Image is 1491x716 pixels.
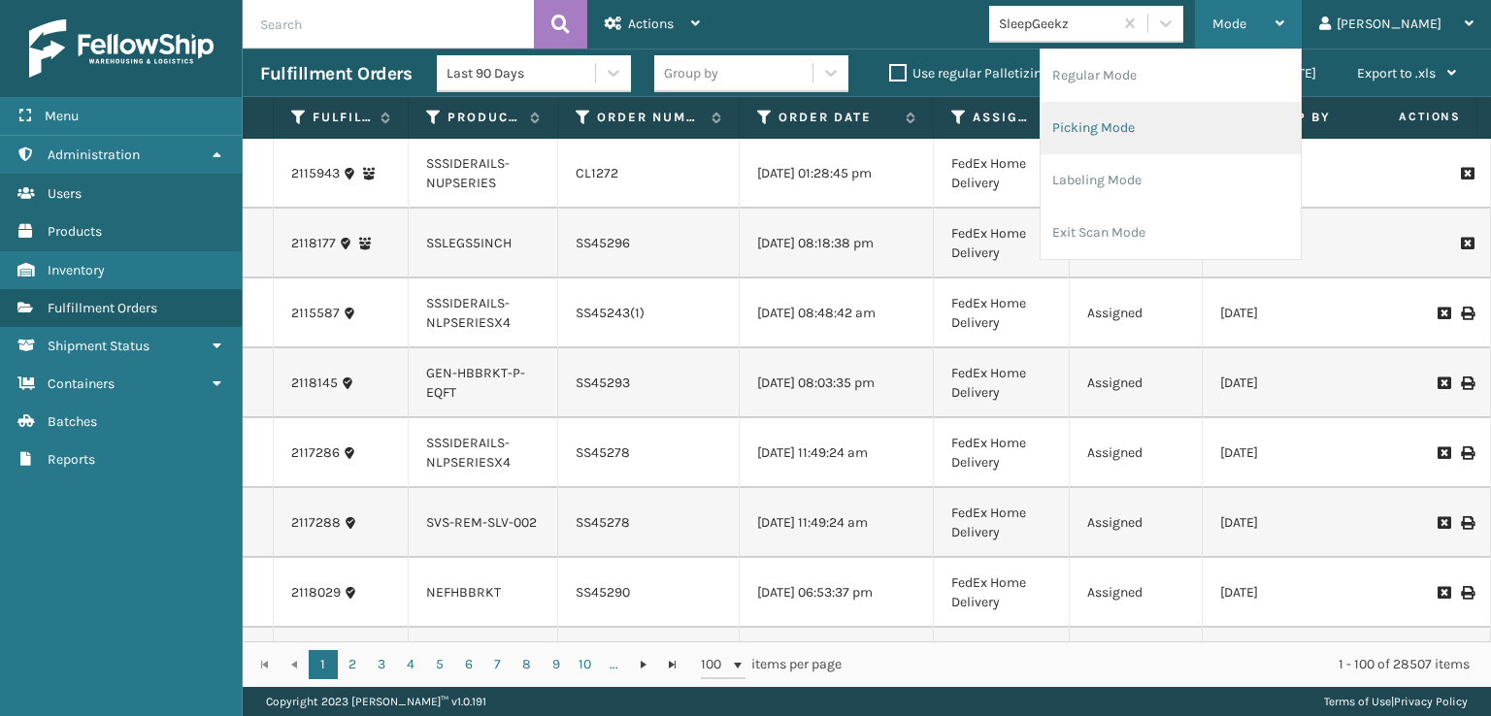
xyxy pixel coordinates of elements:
[1070,628,1203,698] td: Assigned
[664,63,718,83] div: Group by
[597,109,702,126] label: Order Number
[558,488,740,558] td: SS45278
[934,348,1070,418] td: FedEx Home Delivery
[309,650,338,679] a: 1
[1461,167,1473,180] i: Request to Be Cancelled
[1461,516,1473,530] i: Print Label
[426,295,511,331] a: SSSIDERAILS-NLPSERIESX4
[1461,237,1473,250] i: Request to Be Cancelled
[426,435,511,471] a: SSSIDERAILS-NLPSERIESX4
[291,513,341,533] a: 2117288
[934,628,1070,698] td: FedEx Home Delivery
[48,413,97,430] span: Batches
[48,375,115,392] span: Containers
[665,657,680,672] span: Go to the last page
[483,650,513,679] a: 7
[934,488,1070,558] td: FedEx Home Delivery
[1070,558,1203,628] td: Assigned
[1438,446,1449,460] i: Request to Be Cancelled
[1324,687,1468,716] div: |
[558,628,740,698] td: SS45271
[291,164,340,183] a: 2115943
[558,139,740,209] td: CL1272
[1203,418,1397,488] td: [DATE]
[934,558,1070,628] td: FedEx Home Delivery
[338,650,367,679] a: 2
[1438,307,1449,320] i: Request to Be Cancelled
[1438,586,1449,600] i: Request to Be Cancelled
[1203,558,1397,628] td: [DATE]
[291,374,338,393] a: 2118145
[1070,348,1203,418] td: Assigned
[740,139,934,209] td: [DATE] 01:28:45 pm
[558,209,740,278] td: SS45296
[701,650,843,679] span: items per page
[45,108,79,124] span: Menu
[1461,586,1473,600] i: Print Label
[934,209,1070,278] td: FedEx Home Delivery
[1357,65,1436,81] span: Export to .xls
[367,650,396,679] a: 3
[628,16,674,32] span: Actions
[48,223,102,240] span: Products
[426,584,501,601] a: NEFHBBRKT
[48,451,95,468] span: Reports
[636,657,651,672] span: Go to the next page
[48,146,140,163] span: Administration
[740,348,934,418] td: [DATE] 08:03:35 pm
[999,14,1114,34] div: SleepGeekz
[426,155,510,191] a: SSSIDERAILS-NUPSERIES
[934,418,1070,488] td: FedEx Home Delivery
[571,650,600,679] a: 10
[740,209,934,278] td: [DATE] 08:18:38 pm
[558,418,740,488] td: SS45278
[869,655,1470,674] div: 1 - 100 of 28507 items
[426,514,537,531] a: SVS-REM-SLV-002
[1041,49,1301,102] li: Regular Mode
[29,19,214,78] img: logo
[1461,446,1473,460] i: Print Label
[426,365,525,401] a: GEN-HBBRKT-P-EQFT
[48,300,157,316] span: Fulfillment Orders
[426,235,512,251] a: SSLEGS5INCH
[1324,695,1391,708] a: Terms of Use
[934,139,1070,209] td: FedEx Home Delivery
[447,109,520,126] label: Product SKU
[1461,376,1473,390] i: Print Label
[48,338,149,354] span: Shipment Status
[740,278,934,348] td: [DATE] 08:48:42 am
[1338,101,1473,133] span: Actions
[291,304,340,323] a: 2115587
[779,109,896,126] label: Order Date
[629,650,658,679] a: Go to the next page
[740,628,934,698] td: [DATE] 09:18:37 pm
[542,650,571,679] a: 9
[454,650,483,679] a: 6
[48,185,82,202] span: Users
[1394,695,1468,708] a: Privacy Policy
[889,65,1087,81] label: Use regular Palletizing mode
[558,278,740,348] td: SS45243(1)
[1070,418,1203,488] td: Assigned
[291,234,336,253] a: 2118177
[1041,102,1301,154] li: Picking Mode
[396,650,425,679] a: 4
[291,443,340,463] a: 2117286
[425,650,454,679] a: 5
[1070,278,1203,348] td: Assigned
[934,278,1070,348] td: FedEx Home Delivery
[313,109,371,126] label: Fulfillment Order Id
[1203,488,1397,558] td: [DATE]
[701,655,730,674] span: 100
[266,687,486,716] p: Copyright 2023 [PERSON_NAME]™ v 1.0.191
[1041,207,1301,259] li: Exit Scan Mode
[291,583,341,602] a: 2118029
[558,558,740,628] td: SS45290
[558,348,740,418] td: SS45293
[600,650,629,679] a: ...
[260,62,412,85] h3: Fulfillment Orders
[740,488,934,558] td: [DATE] 11:49:24 am
[1070,488,1203,558] td: Assigned
[1212,16,1246,32] span: Mode
[1041,154,1301,207] li: Labeling Mode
